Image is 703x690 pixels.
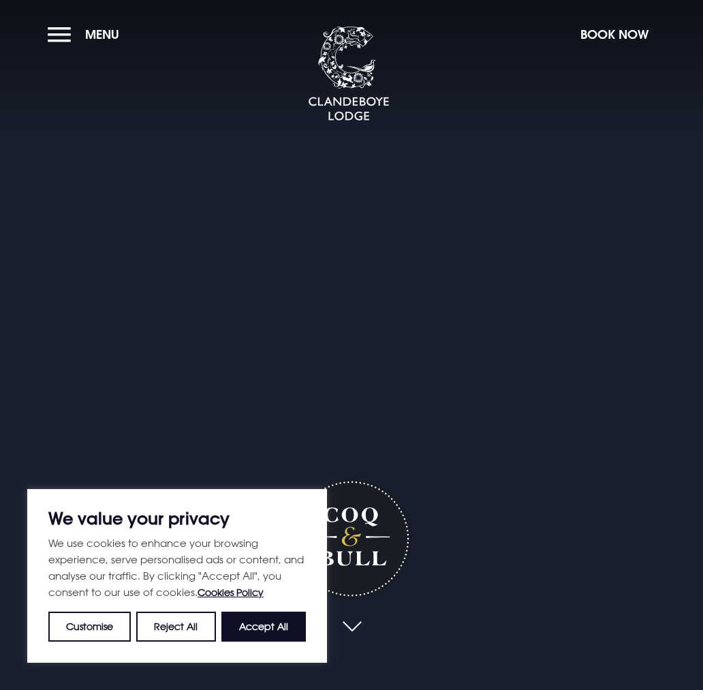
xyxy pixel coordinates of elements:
[27,489,327,663] div: We value your privacy
[48,20,126,49] button: Menu
[85,27,119,42] span: Menu
[221,612,306,642] button: Accept All
[48,612,131,642] button: Customise
[48,510,306,527] p: We value your privacy
[290,477,412,599] h1: Coq & Bull
[198,586,264,598] a: Cookies Policy
[308,27,390,122] img: Clandeboye Lodge
[48,535,306,601] p: We use cookies to enhance your browsing experience, serve personalised ads or content, and analys...
[574,20,655,49] button: Book Now
[136,612,215,642] button: Reject All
